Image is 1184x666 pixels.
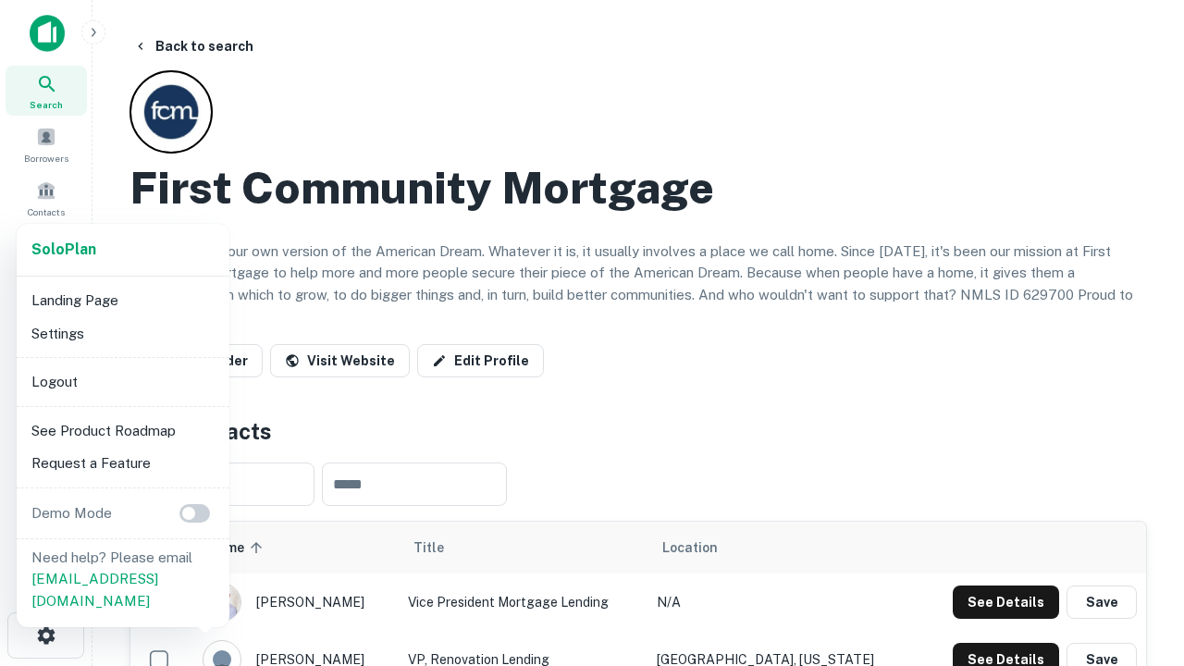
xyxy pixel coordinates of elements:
li: Landing Page [24,284,222,317]
li: Settings [24,317,222,351]
p: Demo Mode [24,502,119,524]
a: [EMAIL_ADDRESS][DOMAIN_NAME] [31,571,158,609]
li: Logout [24,365,222,399]
strong: Solo Plan [31,240,96,258]
iframe: Chat Widget [1091,459,1184,548]
li: Request a Feature [24,447,222,480]
a: SoloPlan [31,239,96,261]
li: See Product Roadmap [24,414,222,448]
p: Need help? Please email [31,547,215,612]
